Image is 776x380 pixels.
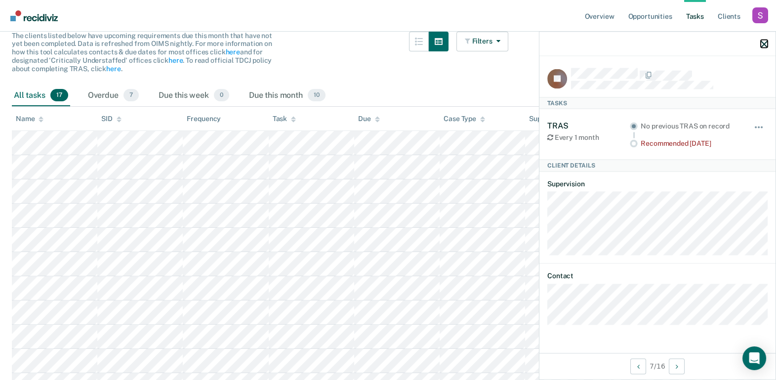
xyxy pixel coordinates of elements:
[10,10,58,21] img: Recidiviz
[539,353,776,379] div: 7 / 16
[547,133,630,142] div: Every 1 month
[669,358,685,374] button: Next Client
[456,32,509,51] button: Filters
[547,179,768,188] dt: Supervision
[86,85,141,107] div: Overdue
[225,48,240,56] a: here
[101,115,122,123] div: SID
[308,89,326,102] span: 10
[12,85,70,107] div: All tasks
[547,121,630,130] div: TRAS
[247,85,327,107] div: Due this month
[12,32,272,73] span: The clients listed below have upcoming requirements due this month that have not yet been complet...
[630,358,646,374] button: Previous Client
[50,89,68,102] span: 17
[273,115,296,123] div: Task
[529,115,594,123] div: Supervision Level
[187,115,221,123] div: Frequency
[358,115,380,123] div: Due
[547,272,768,280] dt: Contact
[752,7,768,23] button: Profile dropdown button
[214,89,229,102] span: 0
[106,65,121,73] a: here
[641,122,740,130] div: No previous TRAS on record
[742,346,766,370] div: Open Intercom Messenger
[539,97,776,109] div: Tasks
[16,115,43,123] div: Name
[641,139,740,148] div: Recommended [DATE]
[157,85,231,107] div: Due this week
[168,56,183,64] a: here
[539,160,776,171] div: Client Details
[444,115,485,123] div: Case Type
[123,89,139,102] span: 7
